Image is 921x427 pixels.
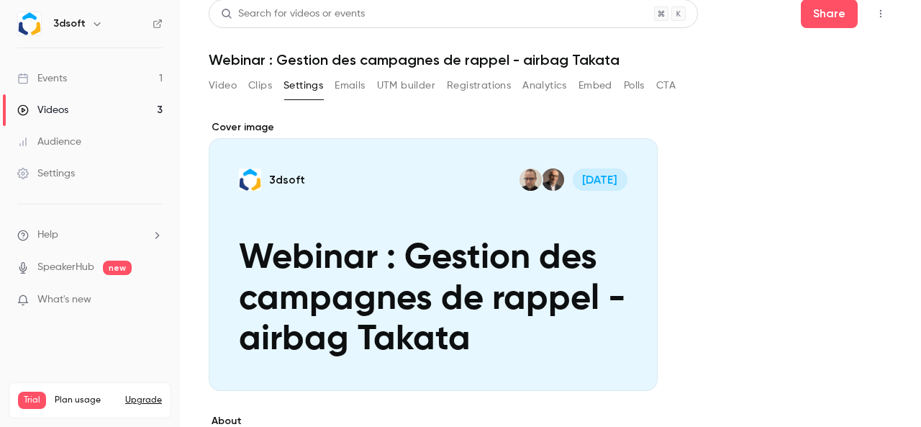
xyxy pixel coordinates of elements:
[248,74,272,97] button: Clips
[17,135,81,149] div: Audience
[209,120,658,391] section: Cover image
[103,261,132,275] span: new
[125,395,162,406] button: Upgrade
[18,12,41,35] img: 3dsoft
[17,166,75,181] div: Settings
[447,74,511,97] button: Registrations
[209,74,237,97] button: Video
[283,74,323,97] button: Settings
[18,392,46,409] span: Trial
[17,71,67,86] div: Events
[17,228,163,243] li: help-dropdown-opener
[209,51,892,68] h1: Webinar : Gestion des campagnes de rappel - airbag Takata
[579,74,612,97] button: Embed
[209,120,658,135] label: Cover image
[656,74,676,97] button: CTA
[221,6,365,22] div: Search for videos or events
[37,260,94,275] a: SpeakerHub
[17,103,68,117] div: Videos
[522,74,567,97] button: Analytics
[335,74,365,97] button: Emails
[145,294,163,307] iframe: Noticeable Trigger
[53,17,86,31] h6: 3dsoft
[55,395,117,406] span: Plan usage
[624,74,645,97] button: Polls
[869,2,892,25] button: Top Bar Actions
[377,74,435,97] button: UTM builder
[37,228,58,243] span: Help
[37,292,91,307] span: What's new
